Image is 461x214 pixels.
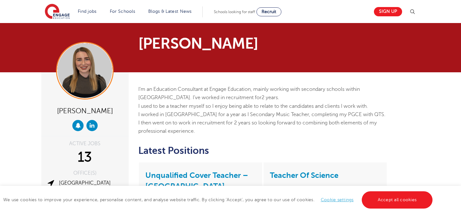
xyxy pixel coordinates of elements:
div: [PERSON_NAME] [46,104,124,117]
h2: Latest Positions [138,145,388,156]
a: Accept all cookies [362,191,433,209]
a: For Schools [110,9,135,14]
a: Unqualified Cover Teacher – [GEOGRAPHIC_DATA] [145,171,248,191]
a: Blogs & Latest News [148,9,192,14]
span: I worked in [GEOGRAPHIC_DATA] for a year as I Secondary Music Teacher, completing my PGCE with QT... [138,112,385,134]
span: We use cookies to improve your experience, personalise content, and analyse website traffic. By c... [3,197,434,202]
div: OFFICE(S) [46,170,124,176]
div: ACTIVE JOBS [46,141,124,146]
a: [GEOGRAPHIC_DATA] [59,180,111,186]
a: Sign up [374,7,402,16]
a: Cookie settings [321,197,354,202]
span: Schools looking for staff [214,10,255,14]
span: I used to be a teacher myself so I enjoy being able to relate to the candidates and clients I wor... [138,103,368,109]
img: Engage Education [45,4,70,20]
h1: [PERSON_NAME] [138,36,290,51]
span: I’m an Education Consultant at Engage Education, mainly working with secondary schools within [GE... [138,86,360,100]
span: Recruit [262,9,276,14]
a: Find jobs [78,9,97,14]
a: Teacher Of Science [270,171,338,180]
div: 13 [46,149,124,165]
span: 2 years. [262,95,279,100]
a: Recruit [256,7,281,16]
